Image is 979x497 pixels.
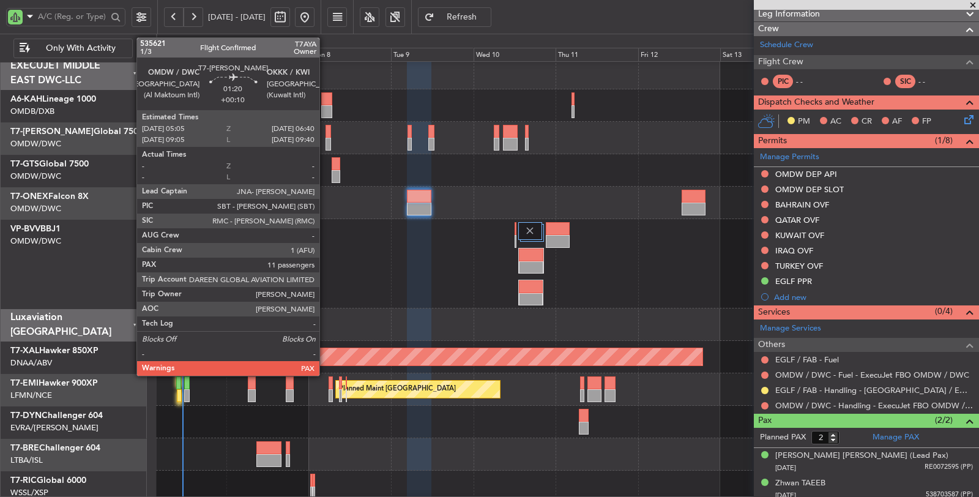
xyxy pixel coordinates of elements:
[10,225,61,233] a: VP-BVVBBJ1
[775,450,948,462] div: [PERSON_NAME] [PERSON_NAME] (Lead Pax)
[775,370,969,380] a: OMDW / DWC - Fuel - ExecuJet FBO OMDW / DWC
[935,134,953,147] span: (1/8)
[10,390,52,401] a: LFMN/NCE
[760,323,821,335] a: Manage Services
[638,48,721,62] div: Fri 12
[895,75,915,88] div: SIC
[775,400,973,411] a: OMDW / DWC - Handling - ExecuJet FBO OMDW / DWC
[892,116,902,128] span: AF
[922,116,931,128] span: FP
[760,151,819,163] a: Manage Permits
[38,7,107,26] input: A/C (Reg. or Type)
[144,48,226,62] div: Sat 6
[524,225,535,236] img: gray-close.svg
[10,160,89,168] a: T7-GTSGlobal 7500
[775,385,973,395] a: EGLF / FAB - Handling - [GEOGRAPHIC_DATA] / EGLF / FAB
[208,12,266,23] span: [DATE] - [DATE]
[474,48,556,62] div: Wed 10
[10,138,61,149] a: OMDW/DWC
[339,380,456,398] div: Planned Maint [GEOGRAPHIC_DATA]
[10,95,42,103] span: A6-KAH
[775,200,829,210] div: BAHRAIN OVF
[10,192,48,201] span: T7-ONEX
[10,106,54,117] a: OMDB/DXB
[209,225,220,236] img: gray-close.svg
[775,463,796,473] span: [DATE]
[10,379,98,387] a: T7-EMIHawker 900XP
[10,346,39,355] span: T7-XAL
[10,411,103,420] a: T7-DYNChallenger 604
[10,476,86,485] a: T7-RICGlobal 6000
[758,22,779,36] span: Crew
[10,411,42,420] span: T7-DYN
[935,305,953,318] span: (0/4)
[935,414,953,427] span: (2/2)
[925,462,973,473] span: RE0072595 (PP)
[758,95,874,110] span: Dispatch Checks and Weather
[10,455,43,466] a: LTBA/ISL
[773,75,793,88] div: PIC
[32,44,128,53] span: Only With Activity
[10,160,39,168] span: T7-GTS
[758,305,790,319] span: Services
[775,169,837,179] div: OMDW DEP API
[760,432,806,444] label: Planned PAX
[10,236,61,247] a: OMDW/DWC
[10,95,96,103] a: A6-KAHLineage 1000
[13,39,133,58] button: Only With Activity
[10,171,61,182] a: OMDW/DWC
[10,346,99,355] a: T7-XALHawker 850XP
[10,379,39,387] span: T7-EMI
[10,192,89,201] a: T7-ONEXFalcon 8X
[308,48,391,62] div: Mon 8
[391,48,474,62] div: Tue 9
[437,13,487,21] span: Refresh
[10,127,143,136] a: T7-[PERSON_NAME]Global 7500
[10,225,40,233] span: VP-BVV
[226,48,309,62] div: Sun 7
[10,203,61,214] a: OMDW/DWC
[10,444,100,452] a: T7-BREChallenger 604
[758,55,803,69] span: Flight Crew
[775,261,823,271] div: TURKEY OVF
[775,184,844,195] div: OMDW DEP SLOT
[758,414,772,428] span: Pax
[862,116,872,128] span: CR
[10,476,37,485] span: T7-RIC
[775,477,825,490] div: Zhwan TAEEB
[918,76,946,87] div: - -
[796,76,824,87] div: - -
[774,292,973,302] div: Add new
[720,48,803,62] div: Sat 13
[775,276,812,286] div: EGLF PPR
[830,116,841,128] span: AC
[10,444,39,452] span: T7-BRE
[758,338,785,352] span: Others
[159,36,180,47] div: [DATE]
[758,7,820,21] span: Leg Information
[10,357,52,368] a: DNAA/ABV
[798,116,810,128] span: PM
[775,245,813,256] div: IRAQ OVF
[873,432,919,444] a: Manage PAX
[10,127,94,136] span: T7-[PERSON_NAME]
[775,354,839,365] a: EGLF / FAB - Fuel
[556,48,638,62] div: Thu 11
[758,134,787,148] span: Permits
[418,7,491,27] button: Refresh
[760,39,813,51] a: Schedule Crew
[775,230,824,241] div: KUWAIT OVF
[775,215,819,225] div: QATAR OVF
[10,422,99,433] a: EVRA/[PERSON_NAME]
